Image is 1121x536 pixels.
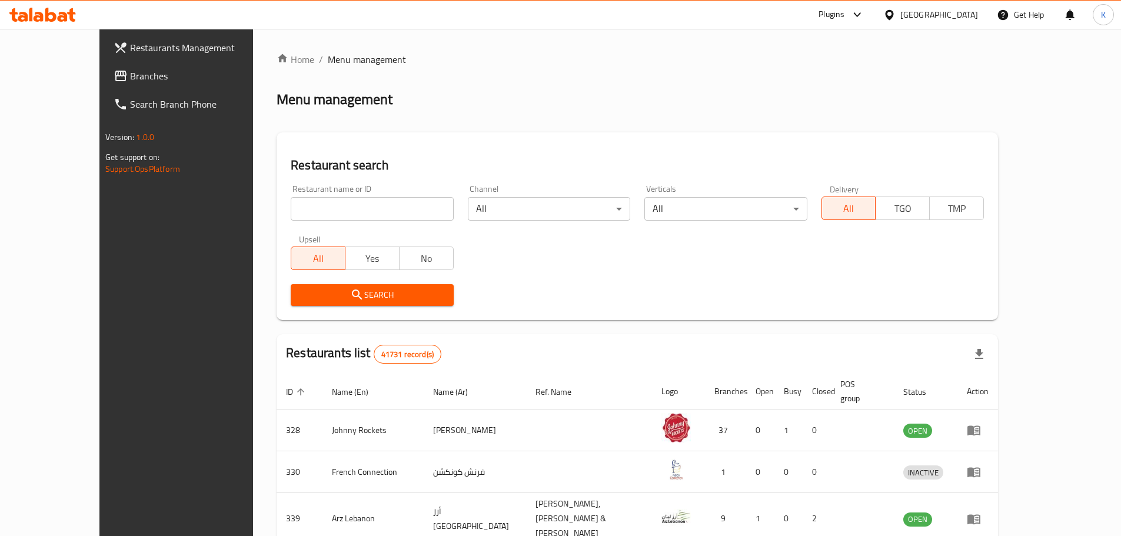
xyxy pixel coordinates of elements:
div: OPEN [903,512,932,527]
nav: breadcrumb [277,52,998,66]
h2: Menu management [277,90,392,109]
button: No [399,247,454,270]
span: 41731 record(s) [374,349,441,360]
input: Search for restaurant name or ID.. [291,197,453,221]
td: 0 [803,410,831,451]
td: 1 [705,451,746,493]
button: All [291,247,345,270]
span: Restaurants Management [130,41,277,55]
span: INACTIVE [903,466,943,480]
span: Version: [105,129,134,145]
td: 0 [774,451,803,493]
div: Menu [967,512,989,526]
button: All [821,197,876,220]
span: TGO [880,200,925,217]
button: Search [291,284,453,306]
span: 1.0.0 [136,129,154,145]
img: Arz Lebanon [661,502,691,531]
div: INACTIVE [903,465,943,480]
a: Home [277,52,314,66]
a: Restaurants Management [104,34,287,62]
span: Status [903,385,942,399]
a: Search Branch Phone [104,90,287,118]
span: ID [286,385,308,399]
th: Branches [705,374,746,410]
span: Menu management [328,52,406,66]
button: TGO [875,197,930,220]
a: Support.OpsPlatform [105,161,180,177]
td: 330 [277,451,322,493]
label: Delivery [830,185,859,193]
label: Upsell [299,235,321,243]
span: Yes [350,250,395,267]
td: 0 [746,410,774,451]
td: 0 [746,451,774,493]
span: OPEN [903,424,932,438]
h2: Restaurant search [291,157,984,174]
button: Yes [345,247,400,270]
span: POS group [840,377,880,405]
span: Search Branch Phone [130,97,277,111]
th: Closed [803,374,831,410]
td: French Connection [322,451,424,493]
button: TMP [929,197,984,220]
span: Branches [130,69,277,83]
img: French Connection [661,455,691,484]
span: No [404,250,449,267]
span: Search [300,288,444,302]
div: All [644,197,807,221]
span: All [827,200,871,217]
th: Logo [652,374,705,410]
span: TMP [934,200,979,217]
td: 0 [803,451,831,493]
li: / [319,52,323,66]
td: 37 [705,410,746,451]
div: Menu [967,465,989,479]
div: Export file [965,340,993,368]
span: K [1101,8,1106,21]
td: فرنش كونكشن [424,451,526,493]
div: All [468,197,630,221]
a: Branches [104,62,287,90]
span: All [296,250,341,267]
td: [PERSON_NAME] [424,410,526,451]
th: Open [746,374,774,410]
span: Name (En) [332,385,384,399]
div: Total records count [374,345,441,364]
td: 1 [774,410,803,451]
div: [GEOGRAPHIC_DATA] [900,8,978,21]
span: Ref. Name [535,385,587,399]
td: 328 [277,410,322,451]
span: Get support on: [105,149,159,165]
span: OPEN [903,512,932,526]
span: Name (Ar) [433,385,483,399]
th: Action [957,374,998,410]
div: Plugins [819,8,844,22]
td: Johnny Rockets [322,410,424,451]
div: Menu [967,423,989,437]
h2: Restaurants list [286,344,441,364]
th: Busy [774,374,803,410]
img: Johnny Rockets [661,413,691,442]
